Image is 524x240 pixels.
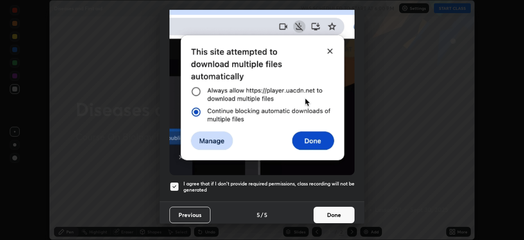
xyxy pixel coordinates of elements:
h4: 5 [257,210,260,219]
button: Done [314,207,355,223]
h4: / [261,210,263,219]
h4: 5 [264,210,267,219]
h5: I agree that if I don't provide required permissions, class recording will not be generated [183,181,355,193]
button: Previous [169,207,210,223]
